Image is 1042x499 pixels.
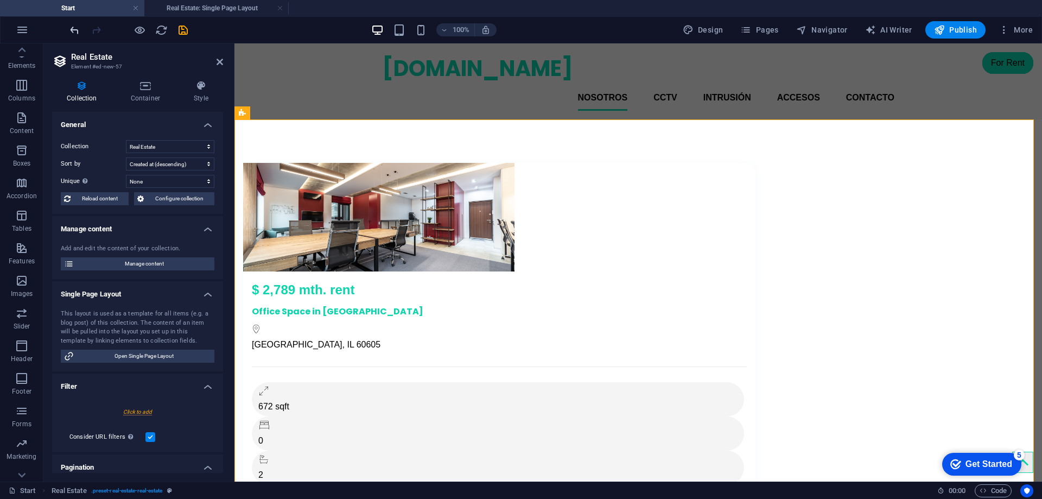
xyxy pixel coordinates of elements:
i: On resize automatically adjust zoom level to fit chosen device. [481,25,491,35]
button: Reload content [61,192,129,205]
button: Open Single Page Layout [61,350,214,363]
button: Navigator [792,21,852,39]
a: Click to cancel selection. Double-click to open Pages [9,484,36,497]
button: save [176,23,189,36]
p: Footer [12,387,31,396]
span: Reload content [74,192,125,205]
span: More [999,24,1033,35]
div: Get Started [32,12,79,22]
button: Code [975,484,1012,497]
h3: Element #ed-new-57 [71,62,201,72]
span: Click to select. Double-click to edit [52,484,87,497]
span: Code [980,484,1007,497]
i: Undo: Insert preset assets (Ctrl+Z) [68,24,81,36]
button: AI Writer [861,21,917,39]
span: Pages [740,24,778,35]
span: Publish [934,24,977,35]
h2: Real Estate [71,52,223,62]
h4: Filter [52,374,223,393]
span: . preset-real-estate-real-estate [91,484,163,497]
span: : [956,487,958,495]
p: Tables [12,224,31,233]
i: Reload page [155,24,168,36]
label: Unique [61,175,126,188]
h4: Single Page Layout [52,281,223,301]
button: Design [678,21,728,39]
div: Design (Ctrl+Alt+Y) [678,21,728,39]
h6: 100% [453,23,470,36]
h4: Manage content [52,216,223,236]
p: Features [9,257,35,266]
span: Design [683,24,723,35]
span: Manage content [77,257,211,270]
div: This layout is used as a template for all items (e.g. a blog post) of this collection. The conten... [61,309,214,345]
button: Configure collection [134,192,214,205]
button: Manage content [61,257,214,270]
div: Add and edit the content of your collection. [61,244,214,254]
button: reload [155,23,168,36]
nav: breadcrumb [52,484,172,497]
p: Header [11,355,33,363]
h4: Collection [52,80,116,103]
h4: Style [179,80,223,103]
h4: Pagination [52,454,223,474]
p: Slider [14,322,30,331]
label: Consider URL filters [69,431,145,444]
span: AI Writer [865,24,912,35]
p: Elements [8,61,36,70]
p: Content [10,127,34,135]
button: Pages [736,21,783,39]
h4: Real Estate: Single Page Layout [144,2,289,14]
span: Navigator [796,24,848,35]
h6: Session time [937,484,966,497]
label: Collection [61,140,126,153]
p: Images [11,289,33,298]
button: Publish [925,21,986,39]
p: Marketing [7,452,36,461]
button: undo [68,23,81,36]
button: Usercentrics [1020,484,1033,497]
h4: General [52,112,223,131]
button: 100% [436,23,475,36]
p: Boxes [13,159,31,168]
label: Sort by [61,157,126,170]
span: Open Single Page Layout [77,350,211,363]
div: For Rent [748,9,799,30]
h4: Container [116,80,179,103]
p: Accordion [7,192,37,200]
div: Get Started 5 items remaining, 0% complete [9,5,88,28]
p: Forms [12,420,31,428]
span: 00 00 [949,484,965,497]
i: Save (Ctrl+S) [177,24,189,36]
i: This element is a customizable preset [167,488,172,494]
span: Configure collection [147,192,211,205]
button: More [994,21,1037,39]
p: Columns [8,94,35,103]
div: 5 [80,2,91,13]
